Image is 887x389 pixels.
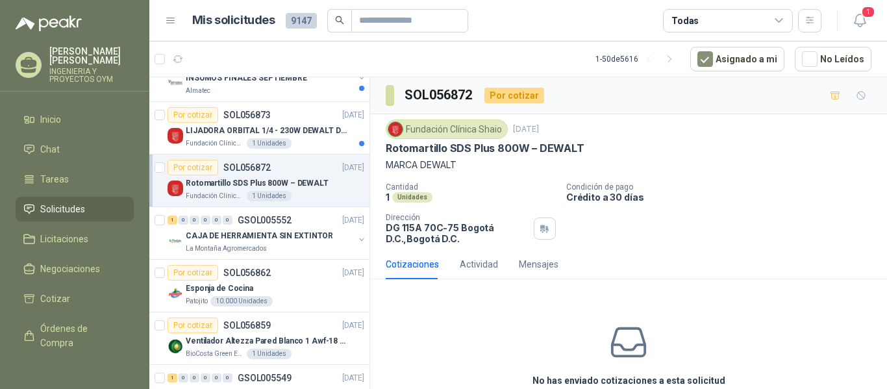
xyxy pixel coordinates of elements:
p: Crédito a 30 días [566,192,882,203]
p: Fundación Clínica Shaio [186,138,244,149]
p: Almatec [186,86,210,96]
a: Licitaciones [16,227,134,251]
p: SOL056862 [223,268,271,277]
a: 1 0 0 0 0 0 GSOL005552[DATE] Company LogoCAJA DE HERRAMIENTA SIN EXTINTORLa Montaña Agromercados [168,212,367,254]
p: LIJADORA ORBITAL 1/4 - 230W DEWALT DWE6411-B3 [186,125,347,137]
p: SOL056872 [223,163,271,172]
p: Condición de pago [566,182,882,192]
div: 0 [190,373,199,383]
div: 0 [201,373,210,383]
span: Negociaciones [40,262,100,276]
div: 1 Unidades [247,349,292,359]
div: 1 [168,373,177,383]
div: Por cotizar [168,318,218,333]
div: Cotizaciones [386,257,439,271]
p: Cantidad [386,182,556,192]
span: Licitaciones [40,232,88,246]
p: [PERSON_NAME] [PERSON_NAME] [49,47,134,65]
h1: Mis solicitudes [192,11,275,30]
a: Por cotizarSOL056872[DATE] Company LogoRotomartillo SDS Plus 800W – DEWALTFundación Clínica Shaio... [149,155,369,207]
p: [DATE] [513,123,539,136]
div: Por cotizar [168,107,218,123]
div: 0 [212,216,221,225]
p: CAJA DE HERRAMIENTA SIN EXTINTOR [186,230,333,242]
a: Cotizar [16,286,134,311]
button: Asignado a mi [690,47,784,71]
p: MARCA DEWALT [386,158,871,172]
span: Chat [40,142,60,157]
a: Tareas [16,167,134,192]
span: Tareas [40,172,69,186]
p: DG 115A 70C-75 Bogotá D.C. , Bogotá D.C. [386,222,529,244]
p: [DATE] [342,372,364,384]
h3: No has enviado cotizaciones a esta solicitud [532,373,725,388]
img: Company Logo [168,286,183,301]
span: 1 [861,6,875,18]
p: [DATE] [342,109,364,121]
div: Por cotizar [168,160,218,175]
span: search [335,16,344,25]
div: 0 [179,216,188,225]
a: Por cotizarSOL056873[DATE] Company LogoLIJADORA ORBITAL 1/4 - 230W DEWALT DWE6411-B3Fundación Clí... [149,102,369,155]
a: Solicitudes [16,197,134,221]
div: 1 Unidades [247,191,292,201]
div: 0 [179,373,188,383]
a: Por cotizarSOL056862[DATE] Company LogoEsponja de CocinaPatojito10.000 Unidades [149,260,369,312]
p: [DATE] [342,320,364,332]
span: 9147 [286,13,317,29]
div: Mensajes [519,257,558,271]
p: Ventilador Altezza Pared Blanco 1 Awf-18 Pro Balinera [186,335,347,347]
div: 0 [223,373,232,383]
p: Esponja de Cocina [186,282,253,295]
div: 10.000 Unidades [210,296,273,307]
img: Logo peakr [16,16,82,31]
p: Rotomartillo SDS Plus 800W – DEWALT [186,177,329,190]
p: Fundación Clínica Shaio [186,191,244,201]
a: Inicio [16,107,134,132]
div: 0 [223,216,232,225]
img: Company Logo [168,233,183,249]
span: Cotizar [40,292,70,306]
p: BioCosta Green Energy S.A.S [186,349,244,359]
div: 0 [190,216,199,225]
a: Por cotizarSOL056859[DATE] Company LogoVentilador Altezza Pared Blanco 1 Awf-18 Pro BalineraBioCo... [149,312,369,365]
div: 1 Unidades [247,138,292,149]
p: Dirección [386,213,529,222]
button: No Leídos [795,47,871,71]
p: Rotomartillo SDS Plus 800W – DEWALT [386,142,584,155]
p: INGENIERIA Y PROYECTOS OYM [49,68,134,83]
a: Chat [16,137,134,162]
div: 1 [168,216,177,225]
p: [DATE] [342,214,364,227]
div: 1 - 50 de 5616 [595,49,680,69]
div: Por cotizar [484,88,544,103]
p: La Montaña Agromercados [186,244,267,254]
p: SOL056873 [223,110,271,119]
button: 1 [848,9,871,32]
div: Actividad [460,257,498,271]
span: Órdenes de Compra [40,321,121,350]
span: Inicio [40,112,61,127]
p: SOL056859 [223,321,271,330]
img: Company Logo [388,122,403,136]
img: Company Logo [168,338,183,354]
p: INSUMOS FINALES SEPTIEMBRE [186,72,307,84]
img: Company Logo [168,181,183,196]
div: 0 [201,216,210,225]
span: Solicitudes [40,202,85,216]
div: Unidades [392,192,432,203]
div: Fundación Clínica Shaio [386,119,508,139]
div: Por cotizar [168,265,218,281]
a: Órdenes de Compra [16,316,134,355]
p: GSOL005552 [238,216,292,225]
div: Todas [671,14,699,28]
p: GSOL005549 [238,373,292,383]
a: Negociaciones [16,257,134,281]
p: [DATE] [342,162,364,174]
h3: SOL056872 [405,85,474,105]
img: Company Logo [168,128,183,144]
p: 1 [386,192,390,203]
div: 0 [212,373,221,383]
img: Company Logo [168,75,183,91]
p: [DATE] [342,267,364,279]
